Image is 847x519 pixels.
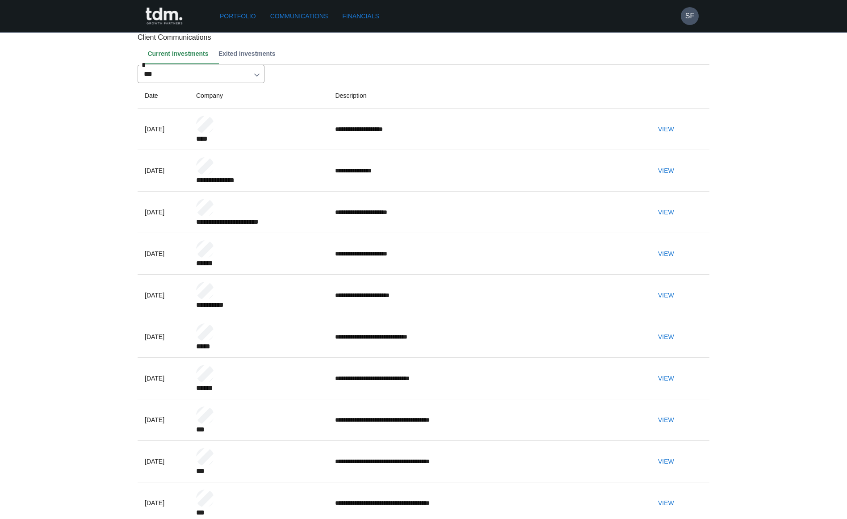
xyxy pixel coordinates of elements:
[145,43,709,64] div: Client notes tab
[328,83,644,109] th: Description
[681,7,699,25] button: SF
[652,121,680,138] button: View
[339,8,382,25] a: Financials
[138,316,189,358] td: [DATE]
[138,83,189,109] th: Date
[145,43,216,64] button: Current investments
[138,399,189,441] td: [DATE]
[138,233,189,275] td: [DATE]
[652,287,680,304] button: View
[652,246,680,262] button: View
[138,32,709,43] p: Client Communications
[138,192,189,233] td: [DATE]
[652,412,680,428] button: View
[138,150,189,192] td: [DATE]
[652,495,680,511] button: View
[138,358,189,399] td: [DATE]
[267,8,332,25] a: Communications
[652,453,680,470] button: View
[685,11,694,21] h6: SF
[138,275,189,316] td: [DATE]
[216,8,260,25] a: Portfolio
[189,83,328,109] th: Company
[652,370,680,387] button: View
[138,441,189,482] td: [DATE]
[216,43,283,64] button: Exited investments
[652,204,680,221] button: View
[652,163,680,179] button: View
[652,329,680,345] button: View
[138,109,189,150] td: [DATE]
